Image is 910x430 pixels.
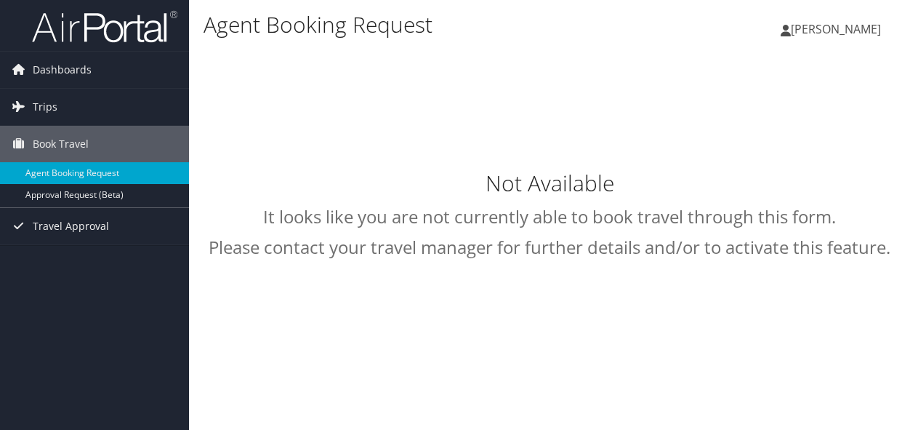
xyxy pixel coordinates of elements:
[204,9,665,40] h1: Agent Booking Request
[206,235,893,260] h2: Please contact your travel manager for further details and/or to activate this feature.
[33,208,109,244] span: Travel Approval
[33,89,57,125] span: Trips
[33,126,89,162] span: Book Travel
[33,52,92,88] span: Dashboards
[791,21,881,37] span: [PERSON_NAME]
[32,9,177,44] img: airportal-logo.png
[206,204,893,229] h2: It looks like you are not currently able to book travel through this form.
[206,168,893,199] h1: Not Available
[781,7,895,51] a: [PERSON_NAME]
